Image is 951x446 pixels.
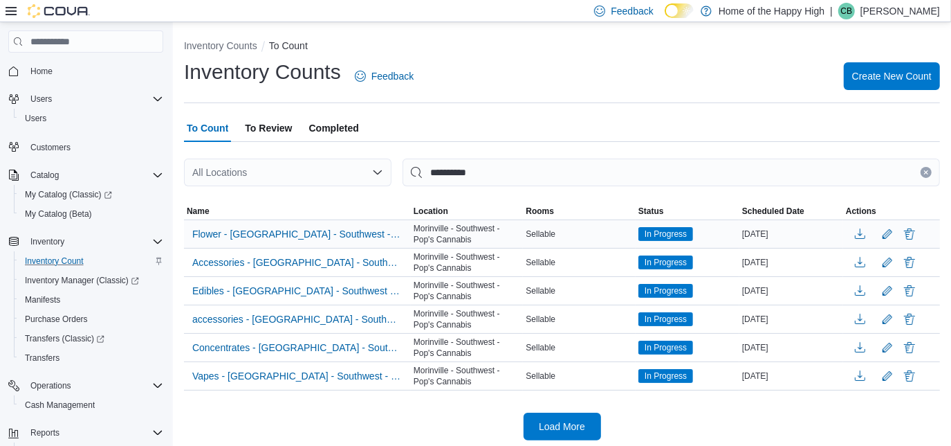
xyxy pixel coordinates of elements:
span: Morinville - Southwest - Pop's Cannabis [414,365,521,387]
button: Inventory [3,232,169,251]
span: Morinville - Southwest - Pop's Cannabis [414,337,521,359]
span: Inventory Count [19,253,163,269]
span: Location [414,206,448,217]
span: My Catalog (Classic) [25,189,112,200]
span: Actions [846,206,876,217]
a: My Catalog (Classic) [14,185,169,204]
button: Accessories - [GEOGRAPHIC_DATA] - Southwest - Pop's Cannabis [187,252,408,273]
button: Transfers [14,348,169,368]
span: In Progress [638,227,693,241]
span: Manifests [19,292,163,308]
button: Inventory [25,233,70,250]
span: Morinville - Southwest - Pop's Cannabis [414,223,521,245]
p: | [830,3,833,19]
button: Users [3,89,169,109]
button: Edibles - [GEOGRAPHIC_DATA] - Southwest - Pop's Cannabis [187,280,408,301]
div: Sellable [523,226,636,242]
span: Inventory Manager (Classic) [25,275,139,286]
button: Rooms [523,203,636,220]
a: Users [19,110,52,127]
img: Cova [28,4,90,18]
span: In Progress [638,369,693,383]
span: In Progress [645,313,687,325]
span: Transfers (Classic) [25,333,104,344]
a: Feedback [349,62,419,90]
span: In Progress [645,228,687,240]
a: Purchase Orders [19,311,93,328]
span: CB [841,3,853,19]
div: [DATE] [739,283,843,299]
span: Reports [30,427,59,438]
button: Scheduled Date [739,203,843,220]
div: Sellable [523,368,636,384]
button: Cash Management [14,395,169,415]
a: Home [25,63,58,80]
span: Transfers [25,353,59,364]
span: To Count [187,114,228,142]
span: Cash Management [25,400,95,411]
span: Users [25,113,46,124]
span: Inventory [30,236,64,247]
button: Reports [25,425,65,441]
span: Purchase Orders [25,314,88,325]
span: Manifests [25,294,60,305]
button: Status [636,203,739,220]
span: Edibles - [GEOGRAPHIC_DATA] - Southwest - Pop's Cannabis [192,284,403,298]
button: accessories - [GEOGRAPHIC_DATA] - Southwest - Pop's Cannabis [187,309,408,330]
button: Operations [3,376,169,395]
span: Users [30,93,52,105]
span: In Progress [645,256,687,269]
button: Edit count details [879,337,896,358]
span: Operations [25,377,163,394]
span: Morinville - Southwest - Pop's Cannabis [414,251,521,274]
button: Manifests [14,290,169,310]
a: Inventory Manager (Classic) [14,271,169,290]
span: Load More [539,420,585,434]
a: My Catalog (Beta) [19,206,98,222]
span: Home [30,66,53,77]
span: Inventory [25,233,163,250]
a: Manifests [19,292,66,308]
p: Home of the Happy High [719,3,824,19]
span: Catalog [25,167,163,184]
button: Delete [901,311,918,328]
div: Sellable [523,339,636,356]
input: Dark Mode [665,3,694,18]
span: Inventory Manager (Classic) [19,272,163,289]
a: Transfers [19,350,65,366]
button: To Count [269,40,308,51]
input: This is a search bar. After typing your query, hit enter to filter the results lower in the page. [403,159,940,186]
button: Operations [25,377,77,394]
span: Morinville - Southwest - Pop's Cannabis [414,308,521,330]
span: In Progress [638,256,693,269]
button: Delete [901,283,918,299]
button: Edit count details [879,280,896,301]
button: Create New Count [844,62,940,90]
div: [DATE] [739,226,843,242]
span: Status [638,206,664,217]
span: Feedback [371,69,414,83]
a: Transfers (Classic) [14,329,169,348]
button: Delete [901,339,918,356]
nav: An example of EuiBreadcrumbs [184,39,940,55]
span: Users [19,110,163,127]
span: Transfers (Classic) [19,330,163,347]
span: In Progress [638,312,693,326]
button: Concentrates - [GEOGRAPHIC_DATA] - Southwest - Pop's Cannabis [187,337,408,358]
button: Home [3,61,169,81]
span: Concentrates - [GEOGRAPHIC_DATA] - Southwest - Pop's Cannabis [192,341,403,355]
button: Delete [901,368,918,384]
h1: Inventory Counts [184,58,341,86]
span: Morinville - Southwest - Pop's Cannabis [414,280,521,302]
a: Cash Management [19,397,100,413]
button: Open list of options [372,167,383,178]
button: Customers [3,136,169,157]
button: Reports [3,423,169,443]
button: Users [25,91,57,107]
button: Delete [901,254,918,271]
button: Purchase Orders [14,310,169,329]
span: In Progress [645,370,687,382]
button: Inventory Count [14,251,169,271]
button: Delete [901,226,918,242]
span: Cash Management [19,397,163,413]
